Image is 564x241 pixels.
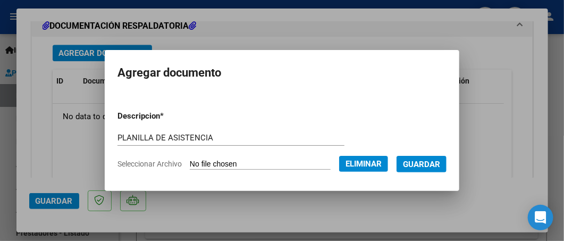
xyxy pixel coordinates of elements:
button: Eliminar [339,156,388,172]
div: Open Intercom Messenger [528,205,553,230]
h2: Agregar documento [117,63,447,83]
p: Descripcion [117,110,216,122]
span: Seleccionar Archivo [117,160,182,168]
span: Eliminar [346,159,382,169]
button: Guardar [397,156,447,172]
span: Guardar [403,160,440,169]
